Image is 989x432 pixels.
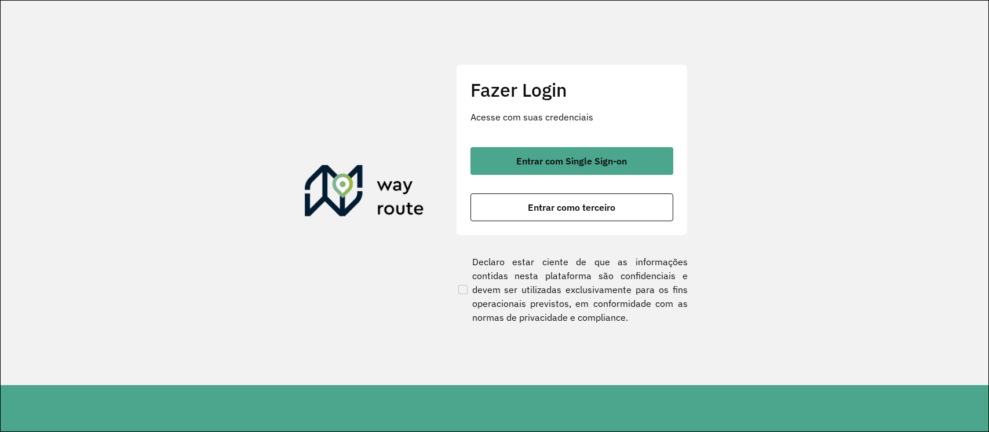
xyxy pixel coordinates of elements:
[305,165,424,221] img: Roteirizador AmbevTech
[516,156,627,166] span: Entrar com Single Sign-on
[470,79,673,101] h2: Fazer Login
[528,203,615,212] span: Entrar como terceiro
[456,255,688,324] label: Declaro estar ciente de que as informações contidas nesta plataforma são confidenciais e devem se...
[470,147,673,175] button: button
[470,110,673,124] p: Acesse com suas credenciais
[470,193,673,221] button: button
